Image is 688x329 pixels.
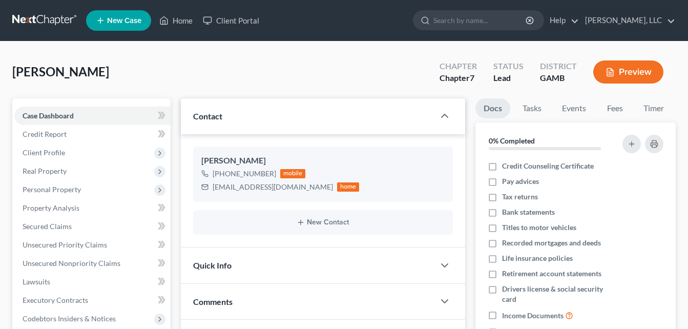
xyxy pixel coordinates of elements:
span: Credit Report [23,130,67,138]
input: Search by name... [433,11,527,30]
a: Client Portal [198,11,264,30]
a: Events [554,98,594,118]
span: Pay advices [502,176,539,187]
span: Tax returns [502,192,538,202]
a: Case Dashboard [14,107,171,125]
span: Quick Info [193,260,232,270]
span: Personal Property [23,185,81,194]
span: Unsecured Priority Claims [23,240,107,249]
span: Client Profile [23,148,65,157]
a: Docs [475,98,510,118]
span: Lawsuits [23,277,50,286]
a: [PERSON_NAME], LLC [580,11,675,30]
div: [EMAIL_ADDRESS][DOMAIN_NAME] [213,182,333,192]
span: Income Documents [502,311,564,321]
span: Credit Counseling Certificate [502,161,594,171]
div: Status [493,60,524,72]
span: [PERSON_NAME] [12,64,109,79]
a: Home [154,11,198,30]
button: New Contact [201,218,445,227]
span: Codebtors Insiders & Notices [23,314,116,323]
span: Retirement account statements [502,269,601,279]
div: mobile [280,169,306,178]
span: Real Property [23,167,67,175]
div: [PHONE_NUMBER] [213,169,276,179]
div: Chapter [440,60,477,72]
a: Tasks [514,98,550,118]
a: Secured Claims [14,217,171,236]
span: Recorded mortgages and deeds [502,238,601,248]
span: Unsecured Nonpriority Claims [23,259,120,268]
a: Fees [598,98,631,118]
a: Property Analysis [14,199,171,217]
strong: 0% Completed [489,136,535,145]
a: Credit Report [14,125,171,143]
a: Unsecured Priority Claims [14,236,171,254]
div: District [540,60,577,72]
div: Chapter [440,72,477,84]
div: home [337,182,360,192]
a: Lawsuits [14,273,171,291]
a: Timer [635,98,672,118]
div: GAMB [540,72,577,84]
a: Executory Contracts [14,291,171,310]
a: Help [545,11,579,30]
span: Contact [193,111,222,121]
span: Drivers license & social security card [502,284,617,304]
button: Preview [593,60,663,84]
span: 7 [470,73,474,83]
span: Titles to motor vehicles [502,222,576,233]
span: Comments [193,297,233,306]
a: Unsecured Nonpriority Claims [14,254,171,273]
span: Property Analysis [23,203,79,212]
span: Case Dashboard [23,111,74,120]
span: Secured Claims [23,222,72,231]
span: Executory Contracts [23,296,88,304]
div: [PERSON_NAME] [201,155,445,167]
div: Lead [493,72,524,84]
span: New Case [107,17,141,25]
span: Bank statements [502,207,555,217]
span: Life insurance policies [502,253,573,263]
